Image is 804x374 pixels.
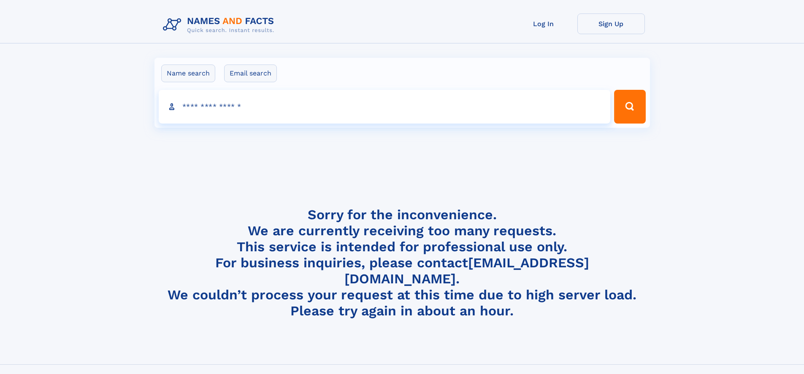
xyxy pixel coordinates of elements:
[510,13,577,34] a: Log In
[161,65,215,82] label: Name search
[160,13,281,36] img: Logo Names and Facts
[614,90,645,124] button: Search Button
[159,90,611,124] input: search input
[160,207,645,319] h4: Sorry for the inconvenience. We are currently receiving too many requests. This service is intend...
[577,13,645,34] a: Sign Up
[344,255,589,287] a: [EMAIL_ADDRESS][DOMAIN_NAME]
[224,65,277,82] label: Email search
